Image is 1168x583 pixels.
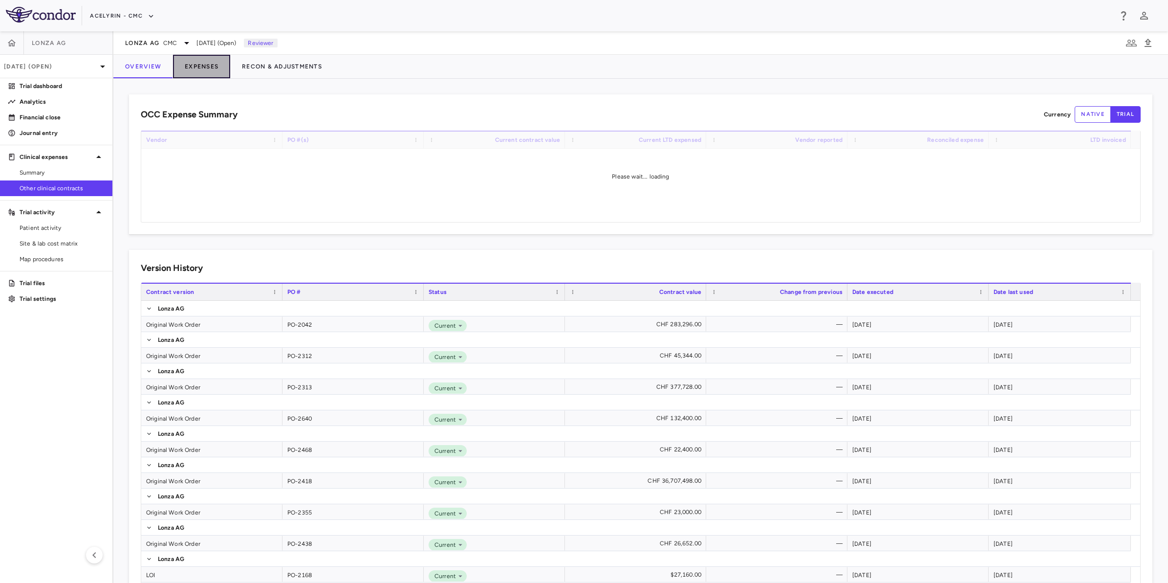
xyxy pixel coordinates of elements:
span: Summary [20,168,105,177]
div: — [715,379,843,395]
div: [DATE] [847,410,989,426]
p: Analytics [20,97,105,106]
span: Current [431,509,456,518]
div: [DATE] [847,536,989,551]
span: Contract version [146,289,194,295]
div: [DATE] [989,473,1131,488]
div: [DATE] [989,504,1131,519]
p: Financial close [20,113,105,122]
span: Current [431,384,456,393]
div: CHF 36,707,498.00 [574,473,701,489]
div: $27,160.00 [574,567,701,583]
div: CHF 283,296.00 [574,316,701,332]
div: [DATE] [847,316,989,332]
span: Other clinical contracts [20,184,105,193]
div: [DATE] [847,504,989,519]
div: CHF 45,344.00 [574,348,701,363]
p: Journal entry [20,129,105,137]
button: trial [1110,106,1141,123]
div: [DATE] [989,442,1131,457]
div: CHF 377,728.00 [574,379,701,395]
p: Lonza AG [158,398,184,407]
button: Overview [113,55,173,78]
div: LOI [141,567,282,582]
div: PO-2312 [282,348,424,363]
div: [DATE] [847,442,989,457]
h6: OCC Expense Summary [141,108,238,121]
span: Change from previous [780,289,843,295]
div: PO-2313 [282,379,424,394]
span: Lonza AG [32,39,66,47]
p: Currency [1044,110,1071,119]
div: [DATE] [989,567,1131,582]
span: Current [431,478,456,487]
div: — [715,442,843,457]
div: [DATE] [847,348,989,363]
div: — [715,348,843,363]
div: [DATE] [847,567,989,582]
h6: Version History [141,262,203,275]
p: Clinical expenses [20,153,93,161]
img: logo-full-SnFGN8VE.png [6,7,76,22]
div: Original Work Order [141,410,282,426]
p: Trial files [20,279,105,288]
p: Lonza AG [158,492,184,501]
div: [DATE] [847,379,989,394]
span: Contract value [659,289,701,295]
span: Map procedures [20,255,105,264]
div: CHF 26,652.00 [574,536,701,551]
span: Status [429,289,447,295]
div: [DATE] [989,348,1131,363]
p: Lonza AG [158,555,184,563]
p: Trial activity [20,208,93,217]
p: Lonza AG [158,461,184,470]
div: — [715,473,843,489]
p: Lonza AG [158,429,184,438]
span: Current [431,572,456,581]
div: — [715,504,843,520]
span: Current [431,353,456,361]
div: PO-2438 [282,536,424,551]
div: Original Work Order [141,473,282,488]
p: Lonza AG [158,304,184,313]
div: Original Work Order [141,536,282,551]
span: Date last used [994,289,1033,295]
div: — [715,316,843,332]
p: Lonza AG [158,367,184,376]
div: PO-2418 [282,473,424,488]
div: Original Work Order [141,316,282,332]
div: PO-2168 [282,567,424,582]
span: [DATE] (Open) [196,39,236,47]
span: Current [431,540,456,549]
div: — [715,536,843,551]
div: Original Work Order [141,379,282,394]
span: Patient activity [20,224,105,232]
span: Site & lab cost matrix [20,239,105,248]
div: [DATE] [989,536,1131,551]
span: PO # [287,289,301,295]
span: Please wait... loading [612,173,669,180]
button: Acelyrin - CMC [90,8,154,24]
span: Date executed [852,289,893,295]
span: Lonza AG [125,39,159,47]
span: Current [431,321,456,330]
div: Original Work Order [141,442,282,457]
div: PO-2042 [282,316,424,332]
span: Current [431,415,456,424]
button: Expenses [173,55,230,78]
div: Original Work Order [141,348,282,363]
div: [DATE] [847,473,989,488]
div: Original Work Order [141,504,282,519]
p: Reviewer [244,39,277,47]
p: Lonza AG [158,336,184,344]
div: PO-2355 [282,504,424,519]
p: Trial dashboard [20,82,105,90]
button: Recon & Adjustments [230,55,334,78]
div: PO-2468 [282,442,424,457]
p: Lonza AG [158,523,184,532]
span: CMC [163,39,177,47]
div: [DATE] [989,379,1131,394]
div: [DATE] [989,316,1131,332]
p: Trial settings [20,294,105,303]
div: — [715,410,843,426]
